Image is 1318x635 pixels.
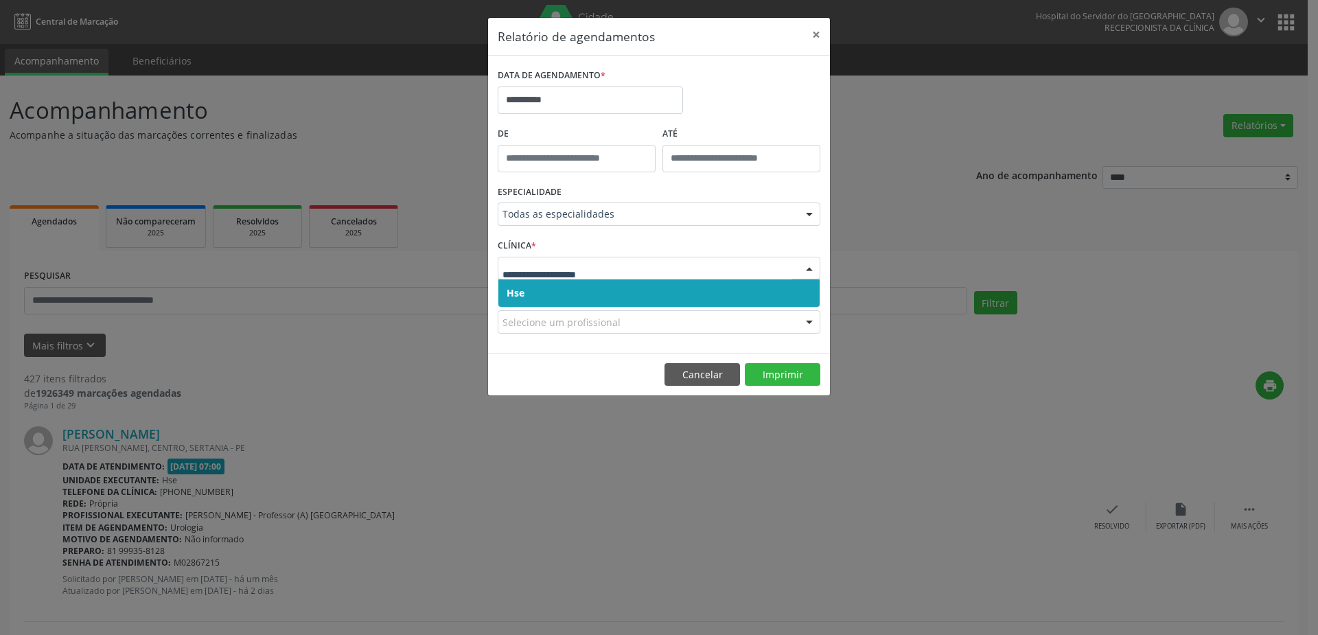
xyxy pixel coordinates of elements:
[502,315,621,330] span: Selecione um profissional
[802,18,830,51] button: Close
[498,124,656,145] label: De
[498,182,562,203] label: ESPECIALIDADE
[664,363,740,386] button: Cancelar
[498,27,655,45] h5: Relatório de agendamentos
[498,65,605,86] label: DATA DE AGENDAMENTO
[498,235,536,257] label: CLÍNICA
[502,207,792,221] span: Todas as especialidades
[745,363,820,386] button: Imprimir
[507,286,524,299] span: Hse
[662,124,820,145] label: ATÉ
